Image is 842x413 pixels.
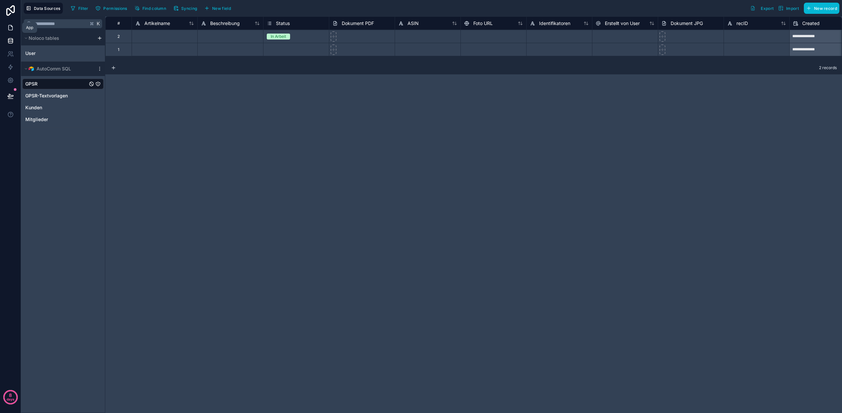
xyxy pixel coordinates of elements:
span: K [96,21,101,26]
span: Status [276,20,290,27]
a: Permissions [93,3,132,13]
span: Syncing [181,6,197,11]
p: days [7,395,14,404]
span: Filter [78,6,88,11]
div: 1 [118,47,119,52]
span: Import [786,6,799,11]
div: In Arbeit [271,34,286,39]
span: 2 records [819,65,837,70]
span: ASIN [408,20,419,27]
span: Dokument JPG [671,20,703,27]
a: New record [801,3,839,14]
button: Export [748,3,776,14]
span: Export [761,6,774,11]
span: Identifikatoren [539,20,570,27]
div: # [111,21,127,26]
span: Beschreibung [210,20,240,27]
button: Find column [132,3,168,13]
button: Filter [68,3,91,13]
span: Created [802,20,820,27]
a: Syncing [171,3,202,13]
div: App [26,25,33,30]
button: Syncing [171,3,199,13]
p: 8 [9,392,12,399]
span: New record [814,6,837,11]
span: Artikelname [144,20,170,27]
span: Permissions [103,6,127,11]
button: Data Sources [24,3,63,14]
button: New field [202,3,233,13]
span: Data Sources [34,6,61,11]
button: Permissions [93,3,129,13]
button: Import [776,3,801,14]
div: 2 [117,34,120,39]
span: New field [212,6,231,11]
button: New record [804,3,839,14]
span: recID [736,20,748,27]
span: Foto URL [473,20,493,27]
span: Erstellt von User [605,20,640,27]
span: Find column [142,6,166,11]
span: Dokument PDF [342,20,374,27]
